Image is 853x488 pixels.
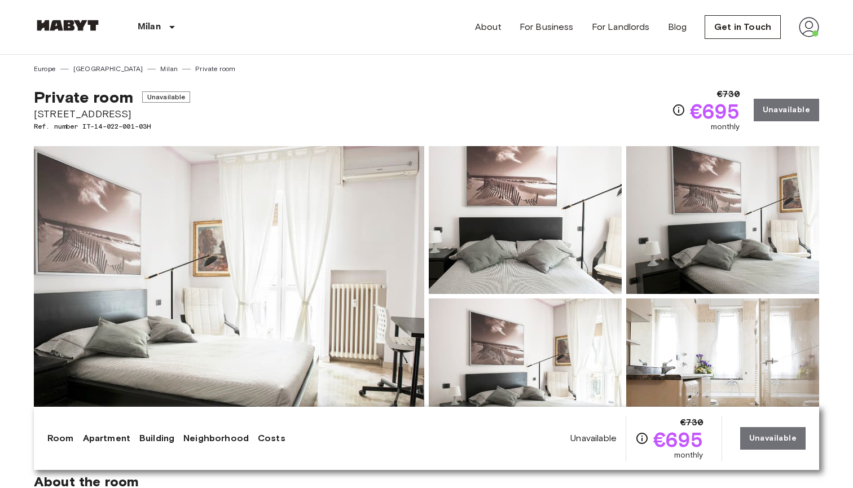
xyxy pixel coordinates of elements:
[674,450,703,461] span: monthly
[73,64,143,74] a: [GEOGRAPHIC_DATA]
[635,432,649,445] svg: Check cost overview for full price breakdown. Please note that discounts apply to new joiners onl...
[34,121,190,131] span: Ref. number IT-14-022-001-03H
[34,64,56,74] a: Europe
[705,15,781,39] a: Get in Touch
[160,64,178,74] a: Milan
[34,20,102,31] img: Habyt
[138,20,161,34] p: Milan
[139,432,174,445] a: Building
[711,121,740,133] span: monthly
[142,91,191,103] span: Unavailable
[475,20,502,34] a: About
[570,432,617,445] span: Unavailable
[680,416,703,429] span: €730
[717,87,740,101] span: €730
[626,298,819,446] img: Picture of unit IT-14-022-001-03H
[690,101,740,121] span: €695
[47,432,74,445] a: Room
[429,298,622,446] img: Picture of unit IT-14-022-001-03H
[429,146,622,294] img: Picture of unit IT-14-022-001-03H
[195,64,235,74] a: Private room
[83,432,130,445] a: Apartment
[520,20,574,34] a: For Business
[183,432,249,445] a: Neighborhood
[653,429,703,450] span: €695
[34,87,133,107] span: Private room
[592,20,650,34] a: For Landlords
[799,17,819,37] img: avatar
[672,103,685,117] svg: Check cost overview for full price breakdown. Please note that discounts apply to new joiners onl...
[34,107,190,121] span: [STREET_ADDRESS]
[668,20,687,34] a: Blog
[34,146,424,446] img: Marketing picture of unit IT-14-022-001-03H
[626,146,819,294] img: Picture of unit IT-14-022-001-03H
[258,432,285,445] a: Costs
